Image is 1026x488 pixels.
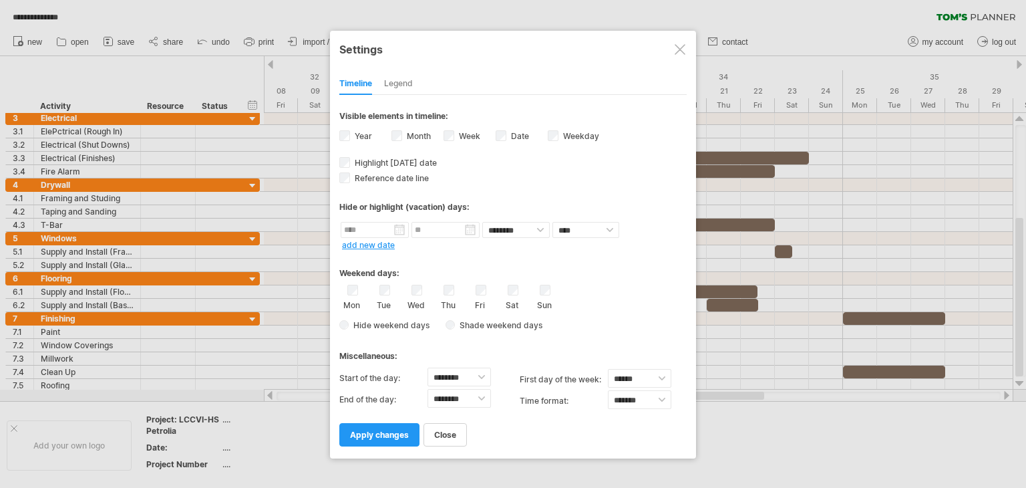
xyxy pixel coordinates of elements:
[508,131,529,141] label: Date
[440,297,456,310] label: Thu
[536,297,552,310] label: Sun
[339,74,372,95] div: Timeline
[349,320,430,330] span: Hide weekend days
[339,255,687,281] div: Weekend days:
[455,320,542,330] span: Shade weekend days
[404,131,431,141] label: Month
[423,423,467,447] a: close
[352,158,437,168] span: Highlight [DATE] date
[350,430,409,440] span: apply changes
[342,240,395,250] a: add new date
[339,389,427,410] label: End of the day:
[352,173,429,183] span: Reference date line
[384,74,413,95] div: Legend
[560,131,599,141] label: Weekday
[504,297,520,310] label: Sat
[520,390,608,412] label: Time format:
[339,111,687,125] div: Visible elements in timeline:
[520,369,608,390] label: first day of the week:
[339,423,419,447] a: apply changes
[375,297,392,310] label: Tue
[407,297,424,310] label: Wed
[352,131,372,141] label: Year
[339,202,687,212] div: Hide or highlight (vacation) days:
[456,131,480,141] label: Week
[339,37,687,61] div: Settings
[339,368,427,389] label: Start of the day:
[472,297,488,310] label: Fri
[339,338,687,364] div: Miscellaneous:
[434,430,456,440] span: close
[343,297,360,310] label: Mon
